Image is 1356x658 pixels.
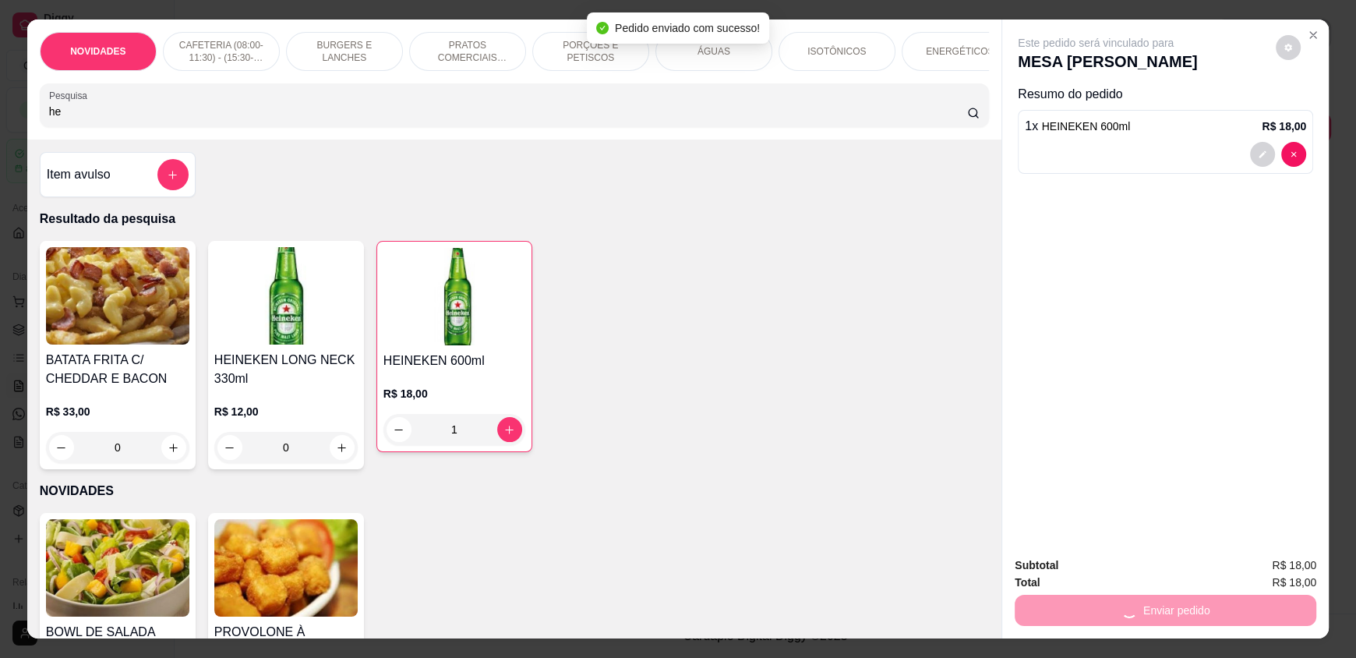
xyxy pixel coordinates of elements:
[47,165,111,184] h4: Item avulso
[1015,559,1058,571] strong: Subtotal
[1272,557,1316,574] span: R$ 18,00
[46,519,189,617] img: product-image
[214,247,358,345] img: product-image
[157,159,189,190] button: add-separate-item
[697,45,730,58] p: ÁGUAS
[299,39,390,64] p: BURGERS E LANCHES
[40,482,989,501] p: NOVIDADES
[1018,85,1313,104] p: Resumo do pedido
[46,404,189,419] p: R$ 33,00
[1262,119,1306,134] p: R$ 18,00
[49,89,93,102] label: Pesquisa
[926,45,994,58] p: ENERGÉTICOS
[214,404,358,419] p: R$ 12,00
[387,417,411,442] button: decrease-product-quantity
[46,623,189,642] h4: BOWL DE SALADA
[615,22,760,34] span: Pedido enviado com sucesso!
[1301,23,1326,48] button: Close
[383,352,525,370] h4: HEINEKEN 600ml
[1281,142,1306,167] button: decrease-product-quantity
[1042,120,1131,133] span: HEINEKEN 600ml
[161,435,186,460] button: increase-product-quantity
[40,210,989,228] p: Resultado da pesquisa
[807,45,866,58] p: ISOTÔNICOS
[217,435,242,460] button: decrease-product-quantity
[383,248,525,345] img: product-image
[1272,574,1316,591] span: R$ 18,00
[214,519,358,617] img: product-image
[383,386,525,402] p: R$ 18,00
[596,22,609,34] span: check-circle
[1250,142,1275,167] button: decrease-product-quantity
[1018,35,1197,51] p: Este pedido será vinculado para
[49,435,74,460] button: decrease-product-quantity
[422,39,513,64] p: PRATOS COMERCIAIS (11:30-15:30)
[497,417,522,442] button: increase-product-quantity
[176,39,267,64] p: CAFETERIA (08:00-11:30) - (15:30-18:00)
[1025,117,1130,136] p: 1 x
[214,351,358,388] h4: HEINEKEN LONG NECK 330ml
[1276,35,1301,60] button: decrease-product-quantity
[1015,576,1040,589] strong: Total
[46,247,189,345] img: product-image
[1018,51,1197,73] p: MESA [PERSON_NAME]
[49,104,968,119] input: Pesquisa
[330,435,355,460] button: increase-product-quantity
[546,39,636,64] p: PORÇÕES E PETISCOS
[46,351,189,388] h4: BATATA FRITA C/ CHEDDAR E BACON
[70,45,125,58] p: NOVIDADES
